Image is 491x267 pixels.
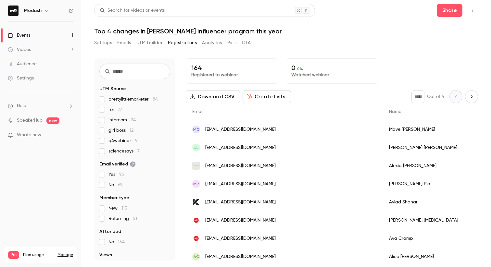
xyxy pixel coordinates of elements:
button: CTA [242,38,251,48]
span: [EMAIL_ADDRESS][DOMAIN_NAME] [205,235,276,242]
h1: Top 4 changes in [PERSON_NAME] influencer program this year [94,27,478,35]
div: Ava Cramp [383,229,477,248]
span: Member type [99,195,129,201]
span: [EMAIL_ADDRESS][DOMAIN_NAME] [205,163,276,169]
span: 51 [133,216,137,221]
span: Name [389,109,401,114]
span: q4webinar [108,138,138,144]
span: 24 [131,118,136,122]
span: UTM Source [99,86,126,92]
div: Aviad Shahar [383,193,477,211]
button: Next page [465,90,478,103]
span: Email verified [99,161,136,167]
p: Registered to webinar [191,72,272,78]
button: Settings [94,38,112,48]
iframe: Noticeable Trigger [66,132,73,138]
span: 27 [118,107,122,112]
span: Returning [108,215,137,222]
li: help-dropdown-opener [8,103,73,109]
span: sciencesays [108,148,140,154]
span: MP [193,181,199,187]
span: 95 [119,172,124,177]
span: [EMAIL_ADDRESS][DOMAIN_NAME] [205,126,276,133]
span: intercom [108,117,136,123]
span: No [108,182,123,188]
span: 9 [135,139,138,143]
button: Polls [227,38,237,48]
span: roi [108,106,122,113]
p: Watched webinar [291,72,372,78]
button: Analytics [202,38,222,48]
span: MC [193,127,199,132]
a: Manage [57,252,73,258]
img: Modash [8,6,19,16]
span: 12 [130,128,133,133]
span: 84 [153,97,158,102]
div: Search for videos or events [100,7,165,14]
span: [EMAIL_ADDRESS][DOMAIN_NAME] [205,144,276,151]
button: Registrations [168,38,197,48]
button: Create Lists [243,90,291,103]
span: Email [192,109,203,114]
span: new [46,117,59,124]
span: New [108,205,127,212]
div: Videos [8,46,31,53]
span: JL [194,145,198,151]
span: Pro [8,251,19,259]
span: What's new [17,132,41,139]
div: Events [8,32,30,39]
span: 0 % [297,67,303,71]
span: 113 [121,206,127,211]
div: [PERSON_NAME] Pio [383,175,477,193]
span: [EMAIL_ADDRESS][DOMAIN_NAME] [205,199,276,206]
img: paragonfitwear.com [192,162,200,170]
span: No [108,239,125,245]
span: Views [99,252,112,258]
p: 164 [191,64,272,72]
button: Share [437,4,462,17]
div: [PERSON_NAME] [MEDICAL_DATA] [383,211,477,229]
span: 7 [137,149,140,153]
span: [EMAIL_ADDRESS][DOMAIN_NAME] [205,181,276,188]
a: SpeakerHub [17,117,43,124]
button: Download CSV [186,90,240,103]
div: [PERSON_NAME] [PERSON_NAME] [383,139,477,157]
h6: Modash [24,7,42,14]
span: Plan usage [23,252,54,258]
p: 0 [291,64,372,72]
div: Mave [PERSON_NAME] [383,120,477,139]
span: Attended [99,228,121,235]
span: Yes [108,171,124,178]
button: Emails [117,38,131,48]
span: [EMAIL_ADDRESS][DOMAIN_NAME] [205,253,276,260]
span: 164 [118,240,125,244]
button: UTM builder [136,38,163,48]
div: Audience [8,61,37,67]
span: prettylittlemarketer [108,96,158,103]
span: girl boss [108,127,133,134]
span: 69 [118,183,123,187]
img: modash.io [192,216,200,224]
img: kewlioo.com [192,198,200,206]
span: Help [17,103,26,109]
div: Settings [8,75,34,81]
span: [EMAIL_ADDRESS][DOMAIN_NAME] [205,217,276,224]
span: AC [194,254,199,260]
img: modash.io [192,235,200,242]
div: Alice [PERSON_NAME] [383,248,477,266]
div: Alexia [PERSON_NAME] [383,157,477,175]
p: Out of 4 [427,93,444,100]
